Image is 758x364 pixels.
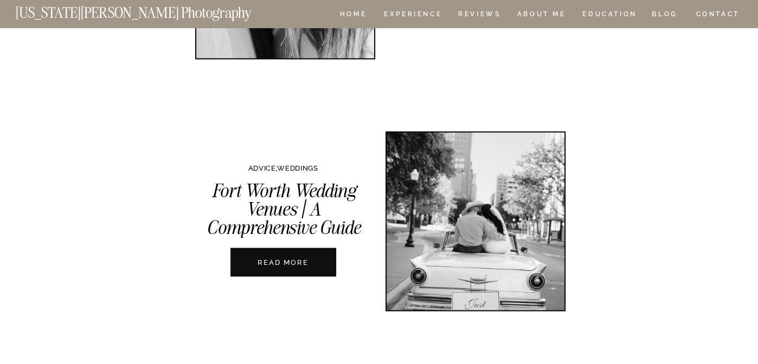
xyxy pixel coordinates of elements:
a: CONTACT [695,8,740,20]
a: BLOG [652,11,678,20]
a: Fort Worth Wedding Venues | A Comprehensive Guide [387,133,564,310]
a: Experience [384,11,441,20]
a: WEDDINGS [277,164,318,172]
a: EDUCATION [581,11,638,20]
a: ADVICE [248,164,276,172]
a: Fort Worth Wedding Venues | A Comprehensive Guide [207,179,361,239]
a: READ MORE [413,2,534,12]
a: ABOUT ME [517,11,566,20]
a: READ MORE [223,257,343,268]
a: HOME [338,11,369,20]
a: REVIEWS [458,11,499,20]
p: , [180,165,386,172]
a: [US_STATE][PERSON_NAME] Photography [16,5,288,15]
a: Fort Worth Wedding Venues | A Comprehensive Guide [230,248,336,277]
